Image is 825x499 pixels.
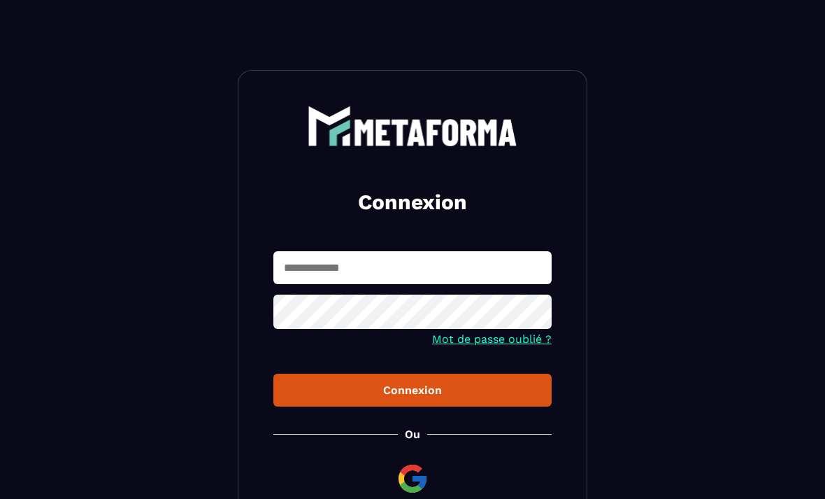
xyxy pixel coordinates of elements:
[273,106,552,146] a: logo
[273,374,552,407] button: Connexion
[285,384,540,397] div: Connexion
[405,428,420,441] p: Ou
[290,188,535,216] h2: Connexion
[432,332,552,346] a: Mot de passe oublié ?
[396,462,429,496] img: google
[308,106,517,146] img: logo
